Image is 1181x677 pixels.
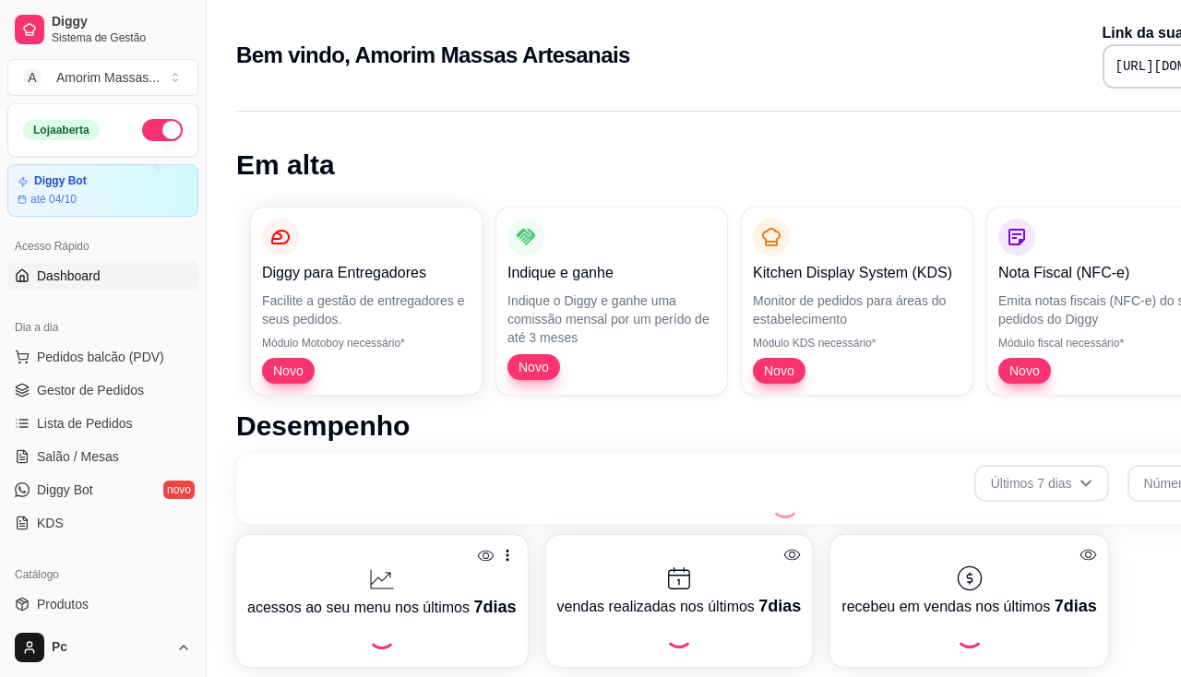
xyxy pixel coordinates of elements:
p: Módulo KDS necessário* [753,336,961,350]
span: Diggy Bot [37,481,93,499]
div: Acesso Rápido [7,232,198,261]
div: Amorim Massas ... [56,68,160,87]
span: KDS [37,514,64,532]
span: Gestor de Pedidos [37,381,144,399]
p: Indique o Diggy e ganhe uma comissão mensal por um perído de até 3 meses [507,291,716,347]
button: Pedidos balcão (PDV) [7,342,198,372]
p: Diggy para Entregadores [262,262,471,284]
span: Novo [1002,362,1047,380]
div: Loading [770,489,800,518]
span: Sistema de Gestão [52,30,191,45]
span: A [23,68,42,87]
span: Pedidos balcão (PDV) [37,348,164,366]
p: Módulo Motoboy necessário* [262,336,471,350]
span: Produtos [37,595,89,613]
a: Dashboard [7,261,198,291]
p: Kitchen Display System (KDS) [753,262,961,284]
p: acessos ao seu menu nos últimos [247,594,517,620]
span: 7 dias [758,597,801,615]
article: até 04/10 [30,192,77,207]
a: Gestor de Pedidos [7,375,198,405]
button: Diggy para EntregadoresFacilite a gestão de entregadores e seus pedidos.Módulo Motoboy necessário... [251,208,482,395]
span: Lista de Pedidos [37,414,133,433]
button: Indique e ganheIndique o Diggy e ganhe uma comissão mensal por um perído de até 3 mesesNovo [496,208,727,395]
article: Diggy Bot [34,174,87,188]
div: Loading [664,619,694,648]
span: Novo [266,362,311,380]
p: Facilite a gestão de entregadores e seus pedidos. [262,291,471,328]
div: Catálogo [7,560,198,589]
span: Pc [52,639,169,656]
a: Diggy Botnovo [7,475,198,505]
span: 7 dias [473,598,516,616]
span: Novo [757,362,802,380]
button: Alterar Status [142,119,183,141]
button: Select a team [7,59,198,96]
a: Lista de Pedidos [7,409,198,438]
div: Dia a dia [7,313,198,342]
span: Novo [511,358,556,376]
div: Loading [955,619,984,648]
a: Produtos [7,589,198,619]
div: Loja aberta [23,120,100,140]
a: Salão / Mesas [7,442,198,471]
button: Últimos 7 dias [974,465,1109,502]
p: Indique e ganhe [507,262,716,284]
p: recebeu em vendas nos últimos [841,593,1096,619]
p: Monitor de pedidos para áreas do estabelecimento [753,291,961,328]
h2: Bem vindo, Amorim Massas Artesanais [236,41,630,70]
span: Salão / Mesas [37,447,119,466]
span: Diggy [52,14,191,30]
a: DiggySistema de Gestão [7,7,198,52]
span: 7 dias [1055,597,1097,615]
p: vendas realizadas nos últimos [557,593,802,619]
div: Loading [367,620,397,649]
button: Pc [7,625,198,670]
a: KDS [7,508,198,538]
button: Kitchen Display System (KDS)Monitor de pedidos para áreas do estabelecimentoMódulo KDS necessário... [742,208,972,395]
span: Dashboard [37,267,101,285]
a: Diggy Botaté 04/10 [7,164,198,217]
